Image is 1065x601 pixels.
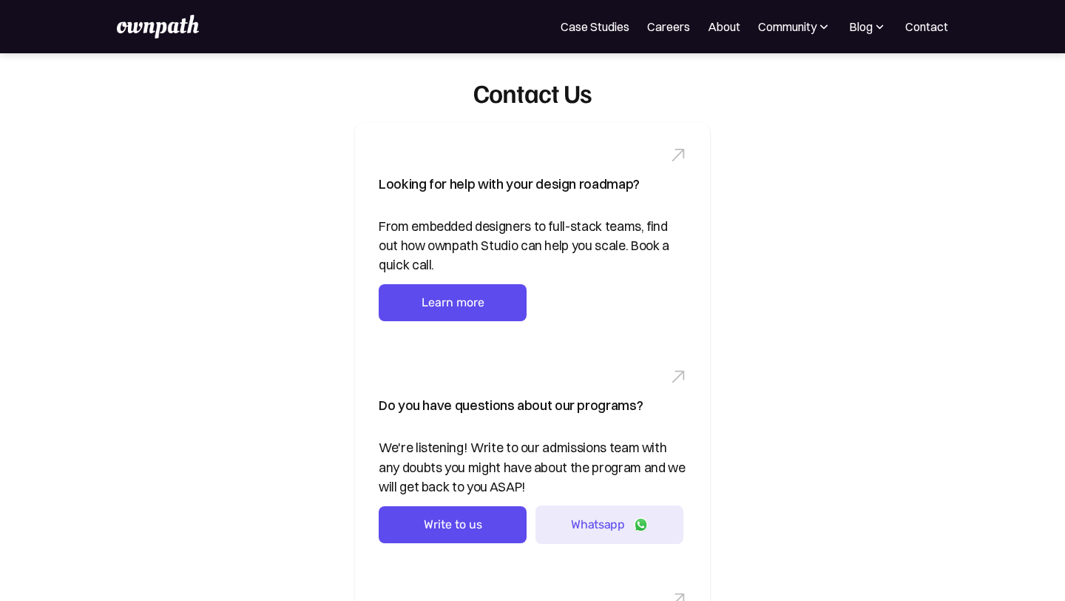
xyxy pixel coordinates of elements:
[905,18,948,36] a: Contact
[379,172,640,196] div: Looking for help with your design roadmap?
[379,506,527,543] a: Write to us
[634,517,648,531] img: Whatsapp logo
[758,18,831,36] div: Community
[379,284,527,321] a: Learn more
[758,18,816,36] div: Community
[708,18,740,36] a: About
[535,506,683,543] a: Whatsapp
[473,77,592,108] div: Contact Us
[849,18,873,36] div: Blog
[849,18,887,36] div: Blog
[379,438,686,497] div: We're listening! Write to our admissions team with any doubts you might have about the program an...
[379,217,686,275] div: From embedded designers to full-stack teams, find out how ownpath Studio can help you scale. Book...
[379,394,643,417] div: Do you have questions about our programs?
[561,18,629,36] a: Case Studies
[647,18,690,36] a: Careers
[571,517,624,531] div: Whatsapp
